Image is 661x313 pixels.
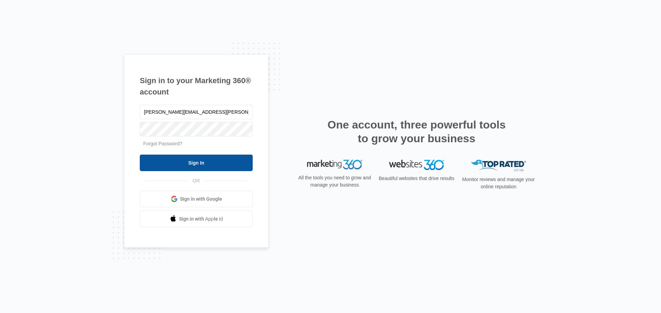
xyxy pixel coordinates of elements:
img: Top Rated Local [471,160,526,171]
p: All the tools you need to grow and manage your business [296,174,373,189]
img: Websites 360 [389,160,444,170]
h2: One account, three powerful tools to grow your business [325,118,508,145]
h1: Sign in to your Marketing 360® account [140,75,253,98]
a: Sign in with Apple Id [140,211,253,227]
img: Marketing 360 [307,160,362,169]
p: Beautiful websites that drive results [378,175,455,182]
p: Monitor reviews and manage your online reputation [460,176,537,190]
a: Sign in with Google [140,191,253,207]
a: Forgot Password? [143,141,182,146]
span: OR [188,177,205,185]
span: Sign in with Apple Id [179,215,223,223]
input: Email [140,105,253,119]
input: Sign In [140,155,253,171]
span: Sign in with Google [180,195,222,203]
